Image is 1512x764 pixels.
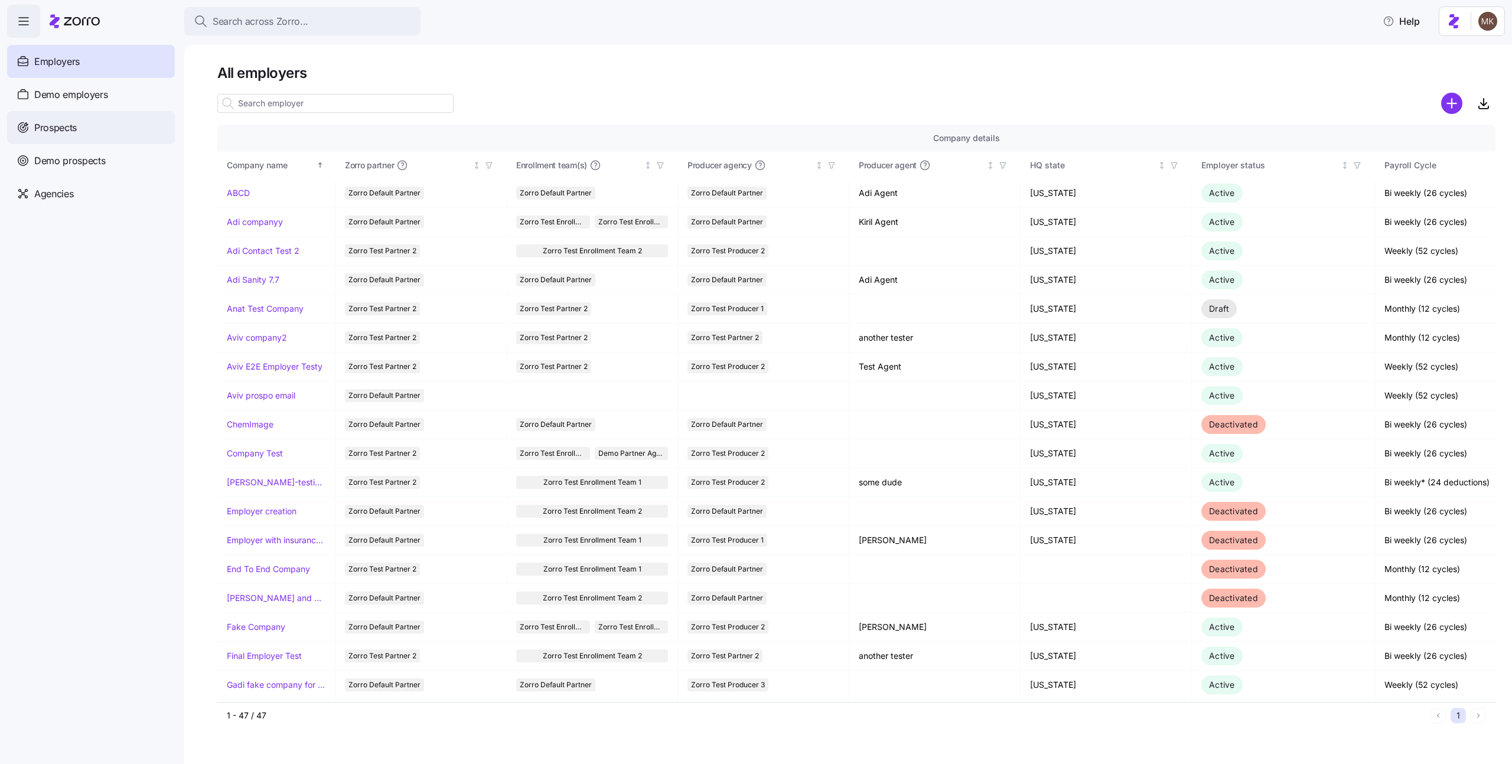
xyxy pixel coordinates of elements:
[520,418,592,431] span: Zorro Default Partner
[644,161,652,169] div: Not sorted
[34,154,106,168] span: Demo prospects
[691,476,765,489] span: Zorro Test Producer 2
[849,642,1021,671] td: another tester
[217,64,1495,82] h1: All employers
[598,216,665,228] span: Zorro Test Enrollment Team 1
[217,94,454,113] input: Search employer
[227,419,273,430] a: ChemImage
[7,111,175,144] a: Prospects
[1341,161,1349,169] div: Not sorted
[1021,179,1192,208] td: [US_STATE]
[849,468,1021,497] td: some dude
[1209,361,1235,371] span: Active
[1030,159,1155,172] div: HQ state
[691,216,763,228] span: Zorro Default Partner
[849,613,1021,642] td: [PERSON_NAME]
[1441,93,1462,114] svg: add icon
[348,244,416,257] span: Zorro Test Partner 2
[598,447,665,460] span: Demo Partner Agency
[227,390,295,401] a: Aviv prospo email
[1021,237,1192,266] td: [US_STATE]
[1192,152,1375,179] th: Employer statusNot sorted
[1373,9,1429,33] button: Help
[1209,275,1235,285] span: Active
[1209,564,1258,574] span: Deactivated
[348,476,416,489] span: Zorro Test Partner 2
[859,159,917,171] span: Producer agent
[1021,352,1192,381] td: [US_STATE]
[1209,390,1235,400] span: Active
[691,418,763,431] span: Zorro Default Partner
[849,266,1021,295] td: Adi Agent
[1209,332,1235,342] span: Active
[520,360,588,373] span: Zorro Test Partner 2
[348,649,416,662] span: Zorro Test Partner 2
[691,302,764,315] span: Zorro Test Producer 1
[520,302,588,315] span: Zorro Test Partner 2
[7,144,175,177] a: Demo prospects
[1209,506,1258,516] span: Deactivated
[691,360,765,373] span: Zorro Test Producer 2
[348,360,416,373] span: Zorro Test Partner 2
[1021,295,1192,324] td: [US_STATE]
[1209,448,1235,458] span: Active
[227,245,299,257] a: Adi Contact Test 2
[1021,671,1192,700] td: [US_STATE]
[1478,12,1497,31] img: 5ab780eebedb11a070f00e4a129a1a32
[849,526,1021,555] td: [PERSON_NAME]
[1209,303,1229,314] span: Draft
[691,534,764,547] span: Zorro Test Producer 1
[1158,161,1166,169] div: Not sorted
[227,361,322,373] a: Aviv E2E Employer Testy
[1021,152,1192,179] th: HQ stateNot sorted
[227,505,296,517] a: Employer creation
[520,216,586,228] span: Zorro Test Enrollment Team 2
[1021,468,1192,497] td: [US_STATE]
[1021,613,1192,642] td: [US_STATE]
[1383,14,1420,28] span: Help
[1451,708,1466,723] button: 1
[520,331,588,344] span: Zorro Test Partner 2
[227,534,325,546] a: Employer with insurance problems
[1021,410,1192,439] td: [US_STATE]
[1209,651,1235,661] span: Active
[348,389,421,402] span: Zorro Default Partner
[691,244,765,257] span: Zorro Test Producer 2
[1209,535,1258,545] span: Deactivated
[1021,526,1192,555] td: [US_STATE]
[1209,593,1258,603] span: Deactivated
[691,592,763,605] span: Zorro Default Partner
[1384,159,1510,172] div: Payroll Cycle
[1209,217,1235,227] span: Active
[227,592,325,604] a: [PERSON_NAME] and ChemImage
[184,7,421,35] button: Search across Zorro...
[1209,680,1235,690] span: Active
[543,534,641,547] span: Zorro Test Enrollment Team 1
[543,505,642,518] span: Zorro Test Enrollment Team 2
[316,161,324,169] div: Sorted ascending
[691,273,763,286] span: Zorro Default Partner
[227,187,250,199] a: ABCD
[7,177,175,210] a: Agencies
[227,476,325,488] a: [PERSON_NAME]-testing-payroll
[520,621,586,634] span: Zorro Test Enrollment Team 2
[227,679,325,691] a: Gadi fake company for test
[227,332,287,344] a: Aviv company2
[348,273,421,286] span: Zorro Default Partner
[691,563,763,576] span: Zorro Default Partner
[516,159,587,171] span: Enrollment team(s)
[520,187,592,200] span: Zorro Default Partner
[227,650,302,662] a: Final Employer Test
[849,208,1021,237] td: Kiril Agent
[1021,208,1192,237] td: [US_STATE]
[691,649,759,662] span: Zorro Test Partner 2
[1201,159,1338,172] div: Employer status
[1209,246,1235,256] span: Active
[227,621,285,633] a: Fake Company
[691,187,763,200] span: Zorro Default Partner
[691,621,765,634] span: Zorro Test Producer 2
[227,303,304,315] a: Anat Test Company
[543,476,641,489] span: Zorro Test Enrollment Team 1
[348,621,421,634] span: Zorro Default Partner
[1209,188,1235,198] span: Active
